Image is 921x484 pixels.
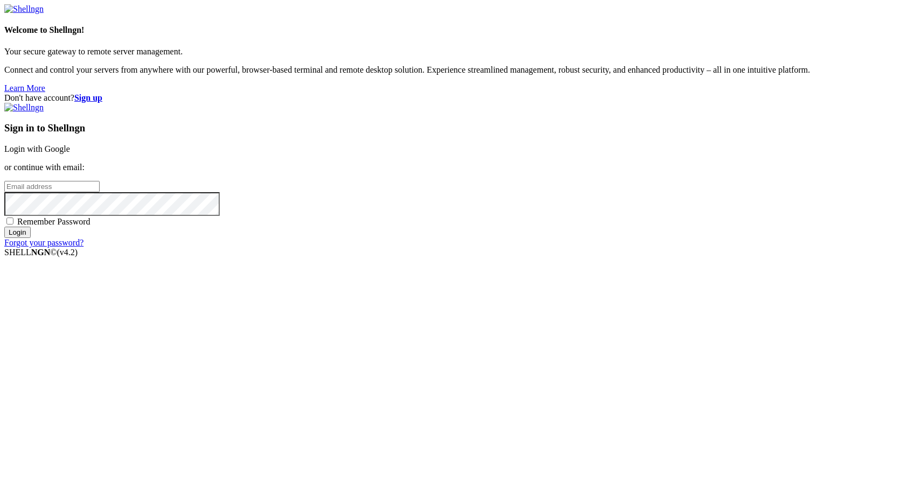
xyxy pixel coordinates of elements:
[4,181,100,192] input: Email address
[4,4,44,14] img: Shellngn
[4,248,78,257] span: SHELL ©
[4,83,45,93] a: Learn More
[4,238,83,247] a: Forgot your password?
[4,227,31,238] input: Login
[4,163,917,172] p: or continue with email:
[4,103,44,113] img: Shellngn
[4,93,917,103] div: Don't have account?
[4,65,917,75] p: Connect and control your servers from anywhere with our powerful, browser-based terminal and remo...
[4,122,917,134] h3: Sign in to Shellngn
[4,25,917,35] h4: Welcome to Shellngn!
[6,218,13,225] input: Remember Password
[17,217,90,226] span: Remember Password
[74,93,102,102] a: Sign up
[57,248,78,257] span: 4.2.0
[4,144,70,153] a: Login with Google
[31,248,51,257] b: NGN
[4,47,917,57] p: Your secure gateway to remote server management.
